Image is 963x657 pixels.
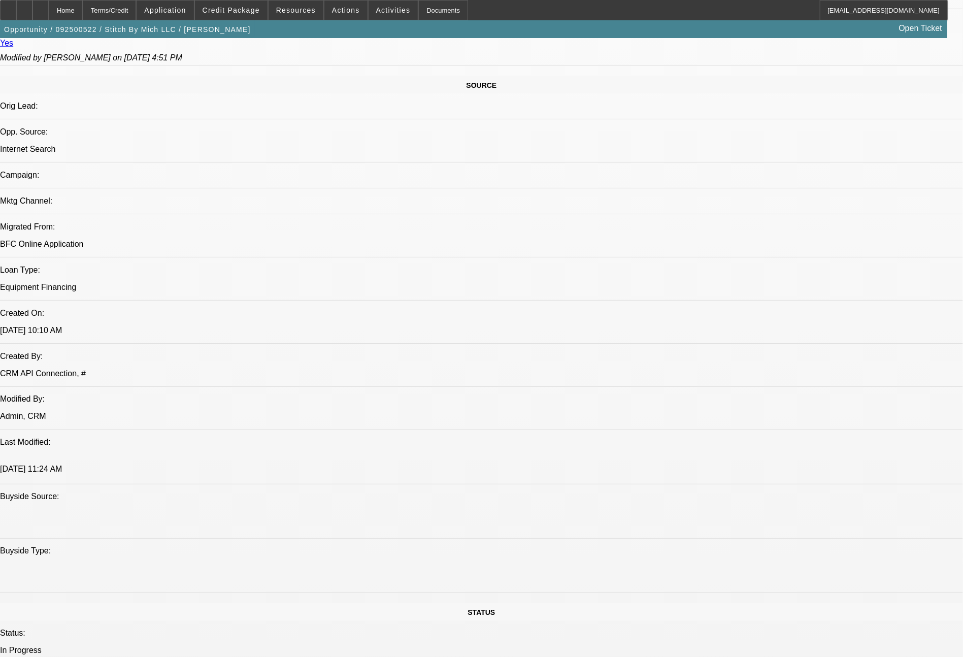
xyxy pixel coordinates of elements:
span: Opportunity / 092500522 / Stitch By Mich LLC / [PERSON_NAME] [4,25,251,34]
button: Resources [269,1,323,20]
button: Credit Package [195,1,268,20]
button: Actions [324,1,368,20]
span: Activities [376,6,411,14]
span: Actions [332,6,360,14]
button: Application [137,1,193,20]
span: SOURCE [467,81,497,89]
button: Activities [369,1,418,20]
span: STATUS [468,609,495,617]
span: Application [144,6,186,14]
span: Credit Package [203,6,260,14]
span: Resources [276,6,316,14]
a: Open Ticket [895,20,946,37]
